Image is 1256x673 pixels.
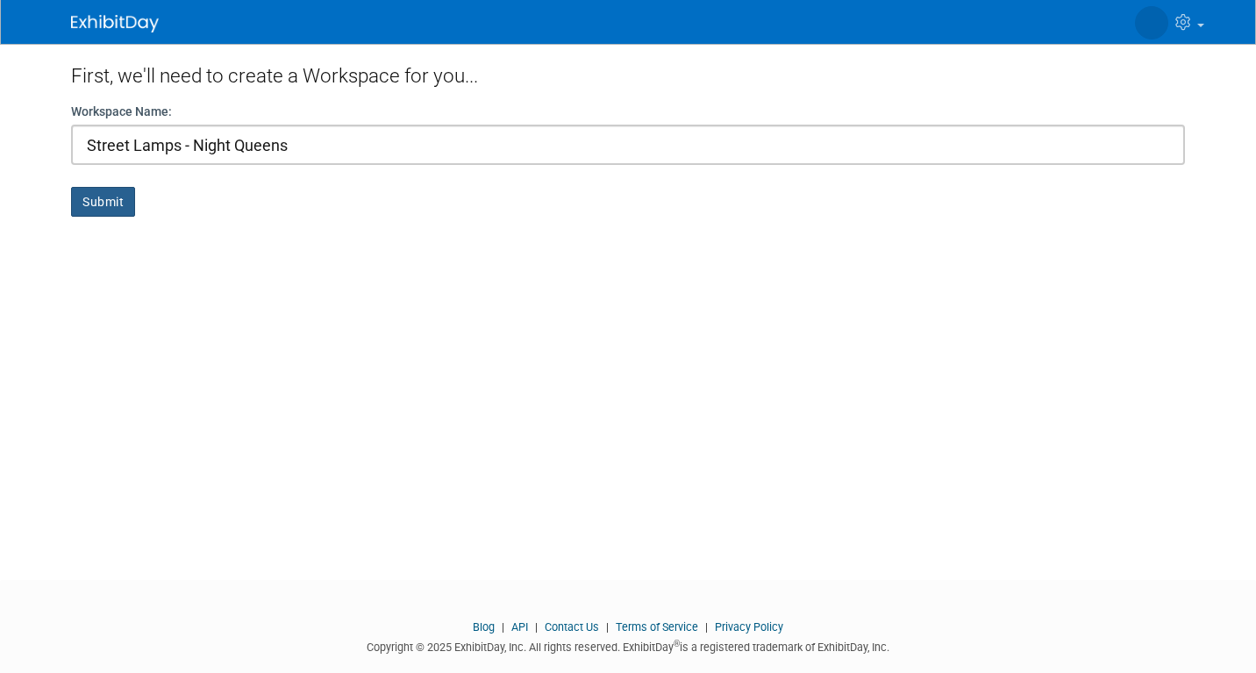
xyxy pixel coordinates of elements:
img: Mariana Ivanova [1135,6,1168,39]
a: Terms of Service [616,620,698,634]
label: Workspace Name: [71,103,172,120]
img: ExhibitDay [71,15,159,32]
sup: ® [674,639,680,648]
a: Blog [473,620,495,634]
a: Privacy Policy [715,620,783,634]
button: Submit [71,187,135,217]
input: Name of your organization [71,125,1185,165]
span: | [701,620,712,634]
a: API [511,620,528,634]
span: | [497,620,509,634]
span: | [531,620,542,634]
span: | [602,620,613,634]
div: First, we'll need to create a Workspace for you... [71,44,1185,103]
a: Contact Us [545,620,599,634]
